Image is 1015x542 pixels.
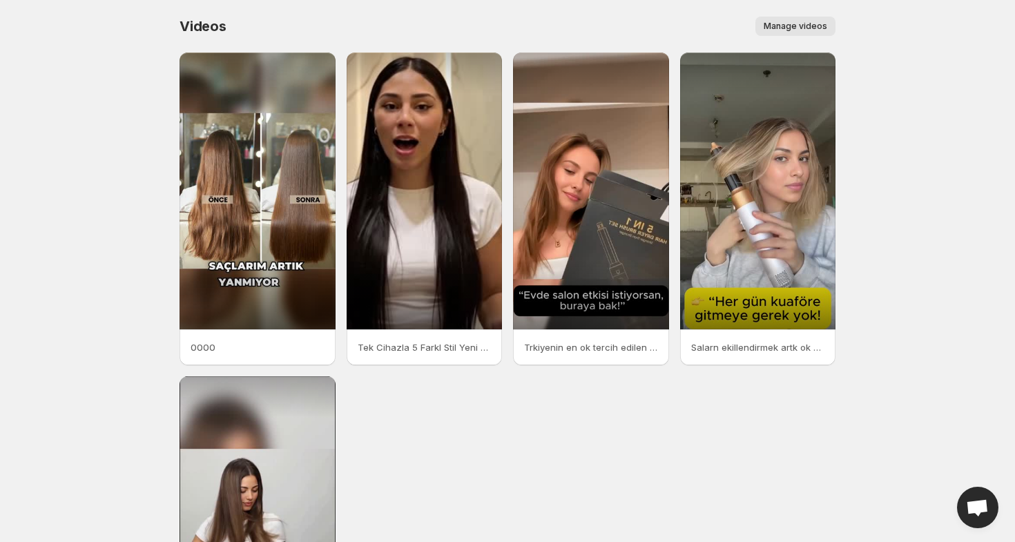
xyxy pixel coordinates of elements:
[957,487,998,528] div: Open chat
[691,340,825,354] p: Salarn ekillendirmek artk ok daha kolay Yeni nesil 5i 1 arada sa ekillendirme cihaz ile dzletir b...
[358,340,492,354] p: Tek Cihazla 5 Farkl Stil Yeni nesil 5i 1 arada sa ekillendirme cihaz ile dz dalgal bukle ya da ha...
[764,21,827,32] span: Manage videos
[755,17,835,36] button: Manage videos
[180,18,226,35] span: Videos
[524,340,658,354] p: Trkiyenin en ok tercih edilen sa ekillendirme cihaz Tek cihazla dzletir bukle yap hacim ver kurut...
[191,340,325,354] p: 0000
